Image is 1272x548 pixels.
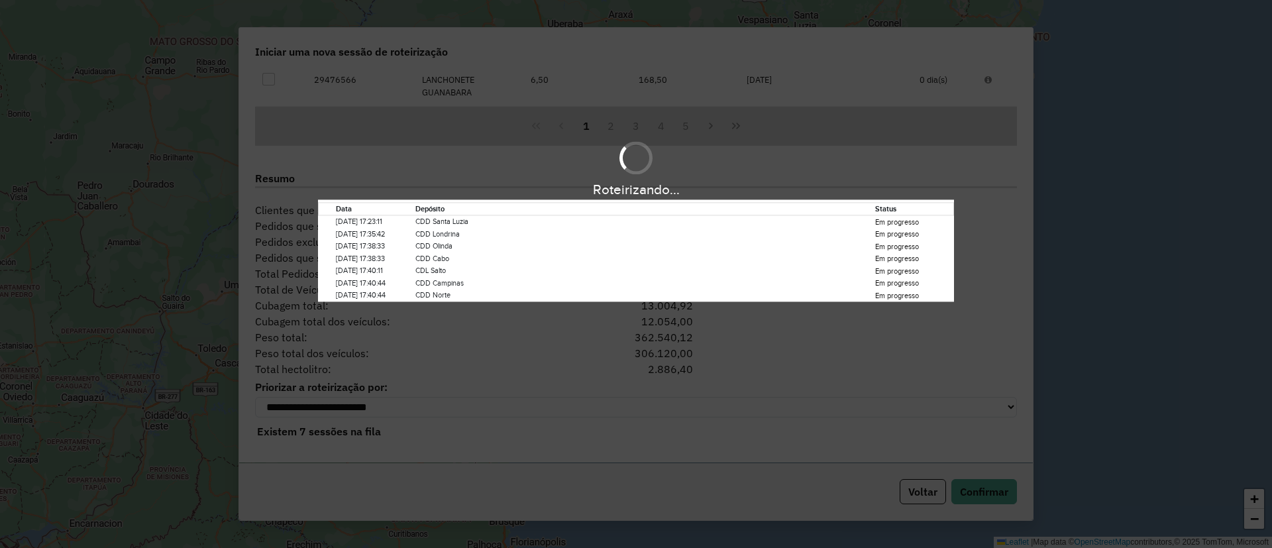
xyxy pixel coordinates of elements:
[875,266,919,277] label: Em progresso
[415,252,874,265] td: CDD Cabo
[335,241,415,253] td: [DATE] 17:38:33
[875,217,919,228] label: Em progresso
[335,228,415,241] td: [DATE] 17:35:42
[875,241,919,252] label: Em progresso
[415,203,874,216] th: Depósito
[335,265,415,278] td: [DATE] 17:40:11
[335,277,415,290] td: [DATE] 17:40:44
[415,290,874,302] td: CDD Norte
[875,254,919,265] label: Em progresso
[875,278,919,290] label: Em progresso
[415,241,874,253] td: CDD Olinda
[335,215,415,228] td: [DATE] 17:23:11
[415,215,874,228] td: CDD Santa Luzia
[415,265,874,278] td: CDL Salto
[335,203,415,216] th: Data
[335,290,415,302] td: [DATE] 17:40:44
[874,203,954,216] th: Status
[875,290,919,301] label: Em progresso
[875,229,919,241] label: Em progresso
[415,277,874,290] td: CDD Campinas
[415,228,874,241] td: CDD Londrina
[335,252,415,265] td: [DATE] 17:38:33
